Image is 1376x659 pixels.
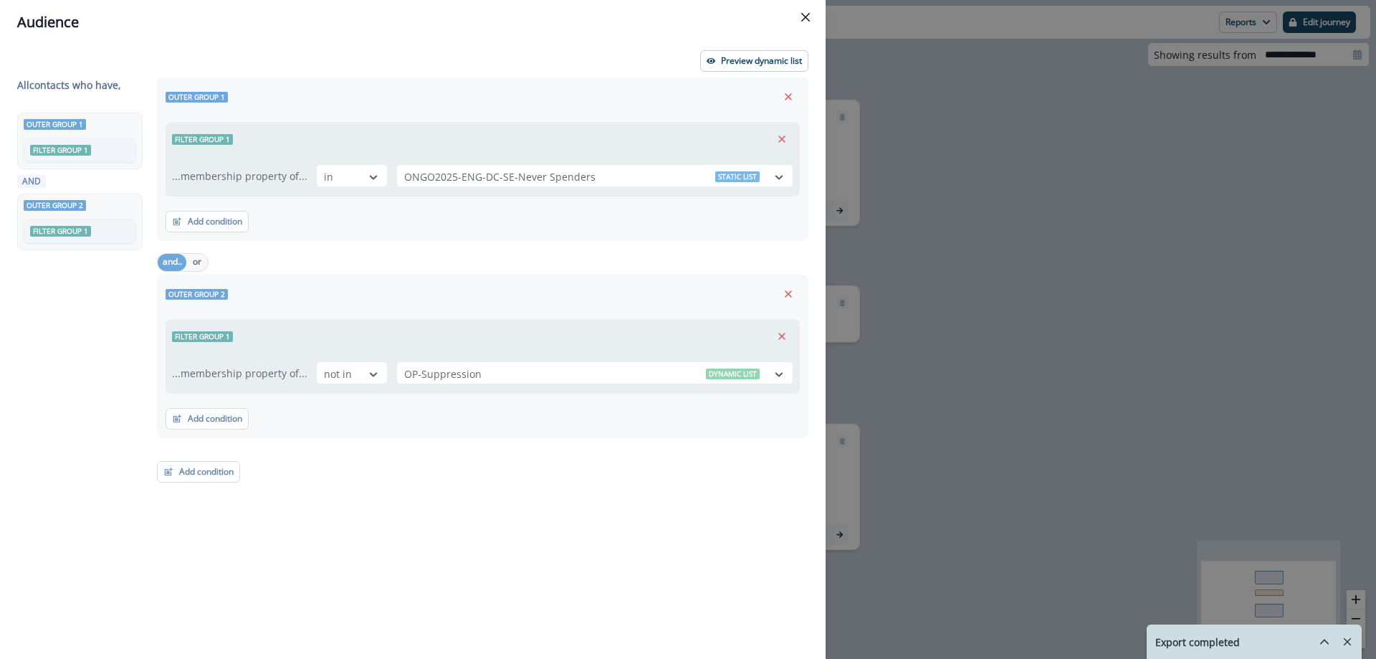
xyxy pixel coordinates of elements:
[17,11,808,33] div: Audience
[721,56,802,66] p: Preview dynamic list
[1313,631,1336,653] button: hide-exports
[1336,631,1359,653] button: Remove-exports
[700,50,808,72] button: Preview dynamic list
[794,6,817,29] button: Close
[1301,625,1330,658] button: hide-exports
[1155,635,1240,650] p: Export completed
